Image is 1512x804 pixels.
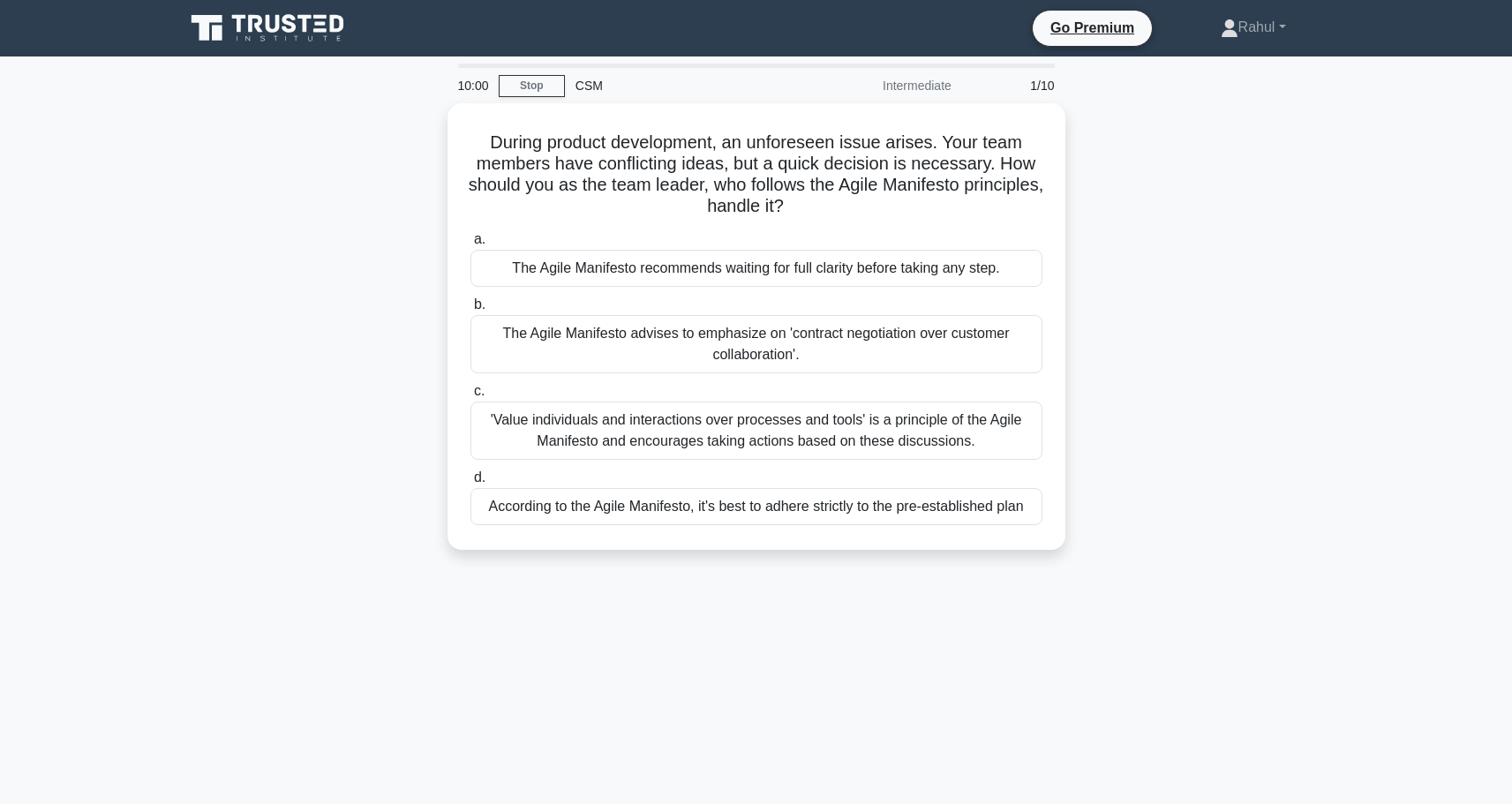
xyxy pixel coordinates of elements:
div: 'Value individuals and interactions over processes and tools' is a principle of the Agile Manifes... [470,402,1042,460]
div: 1/10 [962,68,1065,103]
span: a. [474,231,485,246]
span: d. [474,470,485,485]
span: c. [474,383,485,398]
a: Go Premium [1040,17,1145,39]
a: Stop [499,75,565,97]
div: According to the Agile Manifesto, it's best to adhere strictly to the pre-established plan [470,488,1042,525]
div: CSM [565,68,808,103]
div: The Agile Manifesto advises to emphasize on 'contract negotiation over customer collaboration'. [470,315,1042,373]
h5: During product development, an unforeseen issue arises. Your team members have conflicting ideas,... [469,131,1044,218]
div: 10:00 [448,68,499,103]
div: Intermediate [808,68,962,103]
span: b. [474,297,485,312]
div: The Agile Manifesto recommends waiting for full clarity before taking any step. [470,250,1042,287]
a: Rahul [1178,10,1328,45]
